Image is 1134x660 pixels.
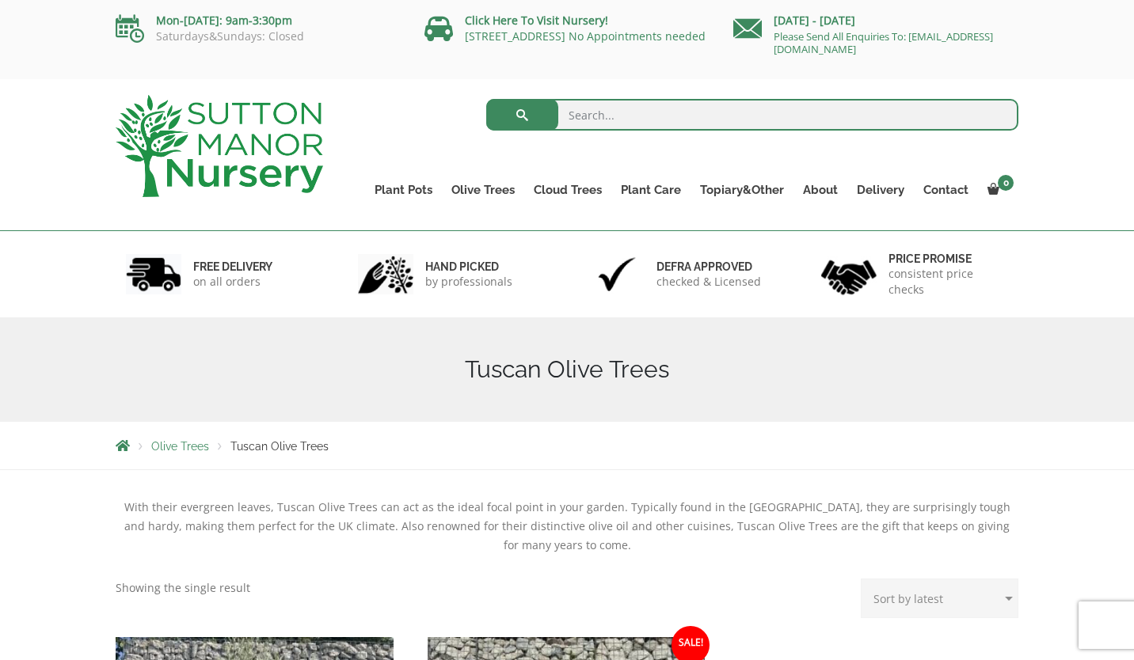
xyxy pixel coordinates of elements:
a: Plant Care [611,179,691,201]
img: 3.jpg [589,254,645,294]
a: About [793,179,847,201]
img: 4.jpg [821,250,877,298]
h6: hand picked [425,260,512,274]
p: consistent price checks [889,266,1009,298]
a: Cloud Trees [524,179,611,201]
p: by professionals [425,274,512,290]
h1: Tuscan Olive Trees [116,355,1018,384]
p: [DATE] - [DATE] [733,11,1018,30]
p: Showing the single result [116,578,250,597]
a: Plant Pots [365,179,442,201]
a: [STREET_ADDRESS] No Appointments needed [465,28,706,44]
img: 1.jpg [126,254,181,294]
span: Tuscan Olive Trees [230,440,329,453]
h6: Defra approved [656,260,761,274]
a: Delivery [847,179,914,201]
nav: Breadcrumbs [116,439,1018,452]
p: Saturdays&Sundays: Closed [116,30,401,43]
div: With their evergreen leaves, Tuscan Olive Trees can act as the ideal focal point in your garden. ... [116,498,1018,555]
p: on all orders [193,274,272,290]
a: Click Here To Visit Nursery! [465,13,608,28]
h6: FREE DELIVERY [193,260,272,274]
select: Shop order [861,578,1018,618]
a: Olive Trees [442,179,524,201]
a: Topiary&Other [691,179,793,201]
a: Contact [914,179,978,201]
img: logo [116,95,323,197]
p: checked & Licensed [656,274,761,290]
a: Please Send All Enquiries To: [EMAIL_ADDRESS][DOMAIN_NAME] [774,29,993,56]
h6: Price promise [889,252,1009,266]
a: 0 [978,179,1018,201]
a: Olive Trees [151,440,209,453]
span: 0 [998,175,1014,191]
p: Mon-[DATE]: 9am-3:30pm [116,11,401,30]
input: Search... [486,99,1019,131]
img: 2.jpg [358,254,413,294]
